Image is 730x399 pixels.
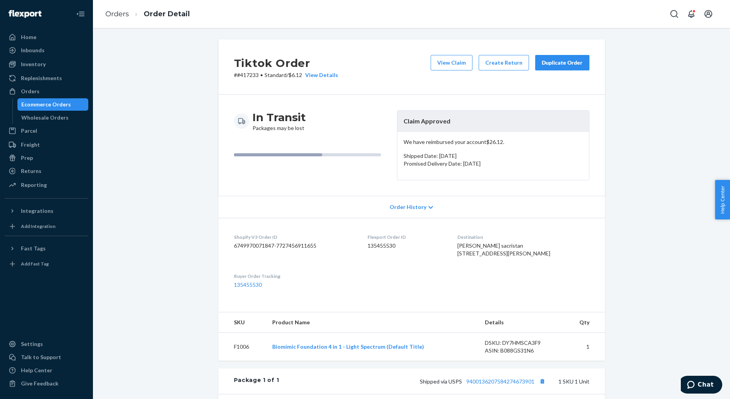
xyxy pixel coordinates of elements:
[21,101,71,108] div: Ecommerce Orders
[5,165,88,177] a: Returns
[5,377,88,390] button: Give Feedback
[5,242,88,255] button: Fast Tags
[404,138,583,146] p: We have reimbursed your account $26.12 .
[21,340,43,348] div: Settings
[21,353,61,361] div: Talk to Support
[21,181,47,189] div: Reporting
[563,312,605,333] th: Qty
[266,312,479,333] th: Product Name
[21,366,52,374] div: Help Center
[563,333,605,361] td: 1
[21,114,69,122] div: Wholesale Orders
[431,55,472,70] button: View Claim
[368,242,445,250] dd: 135455530
[21,87,40,95] div: Orders
[5,179,88,191] a: Reporting
[21,207,53,215] div: Integrations
[5,220,88,233] a: Add Integration
[5,338,88,350] a: Settings
[234,55,338,71] h2: Tiktok Order
[5,31,88,43] a: Home
[234,234,356,240] dt: Shopify V3 Order ID
[681,376,722,395] iframe: Opens a widget where you can chat to one of our agents
[684,6,699,22] button: Open notifications
[21,46,45,54] div: Inbounds
[5,258,88,270] a: Add Fast Tag
[21,33,36,41] div: Home
[73,6,88,22] button: Close Navigation
[279,376,589,386] div: 1 SKU 1 Unit
[21,167,41,175] div: Returns
[252,110,306,124] h3: In Transit
[5,44,88,57] a: Inbounds
[234,273,356,279] dt: Buyer Order Tracking
[21,141,40,149] div: Freight
[5,351,88,363] button: Talk to Support
[5,125,88,137] a: Parcel
[252,110,306,132] div: Packages may be lost
[144,10,190,18] a: Order Detail
[21,127,37,135] div: Parcel
[105,10,129,18] a: Orders
[234,281,262,288] a: 135455530
[234,71,338,79] p: # #417233 / $6.12
[21,260,49,267] div: Add Fast Tag
[17,111,89,124] a: Wholesale Orders
[21,223,55,229] div: Add Integration
[5,364,88,377] a: Help Center
[272,343,424,350] a: Biomimic Foundation 4 in 1 - Light Spectrum (Default Title)
[21,154,33,162] div: Prep
[390,203,426,211] span: Order History
[21,60,46,68] div: Inventory
[99,3,196,26] ol: breadcrumbs
[479,55,529,70] button: Create Return
[5,58,88,70] a: Inventory
[5,152,88,164] a: Prep
[368,234,445,240] dt: Flexport Order ID
[479,312,564,333] th: Details
[5,85,88,98] a: Orders
[404,160,583,168] p: Promised Delivery Date: [DATE]
[265,72,287,78] span: Standard
[234,376,279,386] div: Package 1 of 1
[21,74,62,82] div: Replenishments
[701,6,716,22] button: Open account menu
[5,139,88,151] a: Freight
[666,6,682,22] button: Open Search Box
[457,242,550,257] span: [PERSON_NAME] sacristan [STREET_ADDRESS][PERSON_NAME]
[234,242,356,250] dd: 6749970071847-7727456911655
[485,347,558,354] div: ASIN: B088GS31N6
[218,312,266,333] th: SKU
[538,376,548,386] button: Copy tracking number
[466,378,534,385] a: 9400136207584274673901
[5,205,88,217] button: Integrations
[715,180,730,219] button: Help Center
[260,72,263,78] span: •
[302,71,338,79] button: View Details
[397,111,589,132] header: Claim Approved
[535,55,589,70] button: Duplicate Order
[457,234,589,240] dt: Destination
[218,333,266,361] td: F1006
[485,339,558,347] div: DSKU: DY7HMSCA3F9
[5,72,88,84] a: Replenishments
[21,245,46,252] div: Fast Tags
[420,378,548,385] span: Shipped via USPS
[542,59,583,67] div: Duplicate Order
[404,152,583,160] p: Shipped Date: [DATE]
[21,380,58,387] div: Give Feedback
[17,98,89,111] a: Ecommerce Orders
[9,10,41,18] img: Flexport logo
